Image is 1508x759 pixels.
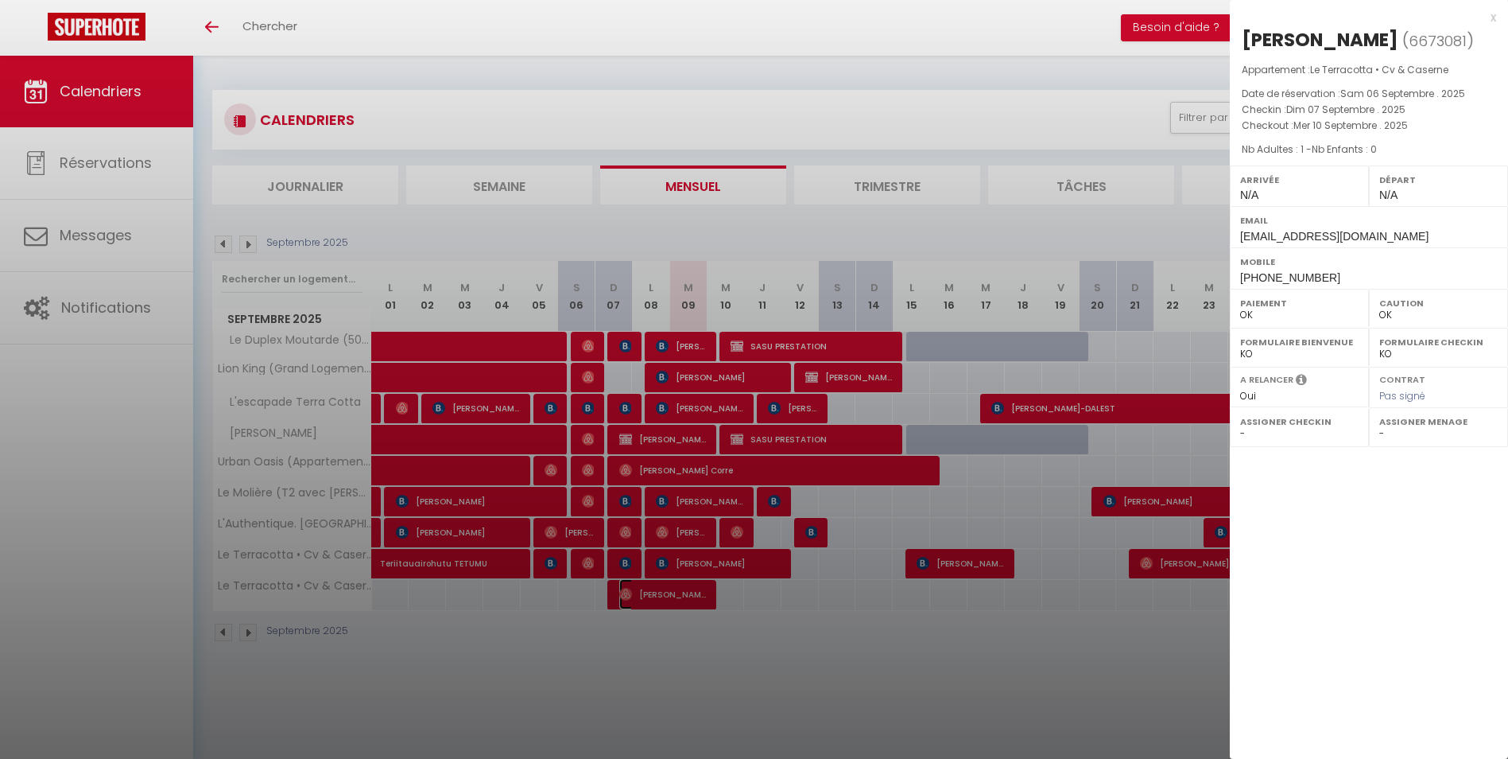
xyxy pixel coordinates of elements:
label: Assigner Menage [1379,414,1498,430]
span: [EMAIL_ADDRESS][DOMAIN_NAME] [1240,230,1429,243]
label: Arrivée [1240,172,1359,188]
label: Assigner Checkin [1240,414,1359,430]
div: x [1230,8,1496,27]
span: Pas signé [1379,389,1425,403]
p: Date de réservation : [1242,86,1496,102]
label: Paiement [1240,295,1359,311]
span: [PHONE_NUMBER] [1240,271,1340,284]
div: [PERSON_NAME] [1242,27,1398,53]
label: Mobile [1240,254,1498,270]
span: Nb Enfants : 0 [1312,142,1377,156]
button: Ouvrir le widget de chat LiveChat [13,6,60,54]
label: A relancer [1240,373,1293,387]
p: Checkin : [1242,102,1496,118]
span: Dim 07 Septembre . 2025 [1286,103,1405,116]
label: Formulaire Bienvenue [1240,334,1359,350]
p: Appartement : [1242,62,1496,78]
label: Email [1240,212,1498,228]
span: Le Terracotta • Cv & Caserne [1310,63,1448,76]
span: Sam 06 Septembre . 2025 [1340,87,1465,100]
span: ( ) [1402,29,1474,52]
label: Formulaire Checkin [1379,334,1498,350]
i: Sélectionner OUI si vous souhaiter envoyer les séquences de messages post-checkout [1296,373,1307,391]
span: 6673081 [1409,31,1467,51]
span: Mer 10 Septembre . 2025 [1293,119,1408,132]
span: N/A [1379,189,1398,201]
label: Contrat [1379,373,1425,383]
span: N/A [1240,189,1258,201]
p: Checkout : [1242,118,1496,134]
label: Caution [1379,295,1498,311]
label: Départ [1379,172,1498,188]
span: Nb Adultes : 1 - [1242,142,1377,156]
